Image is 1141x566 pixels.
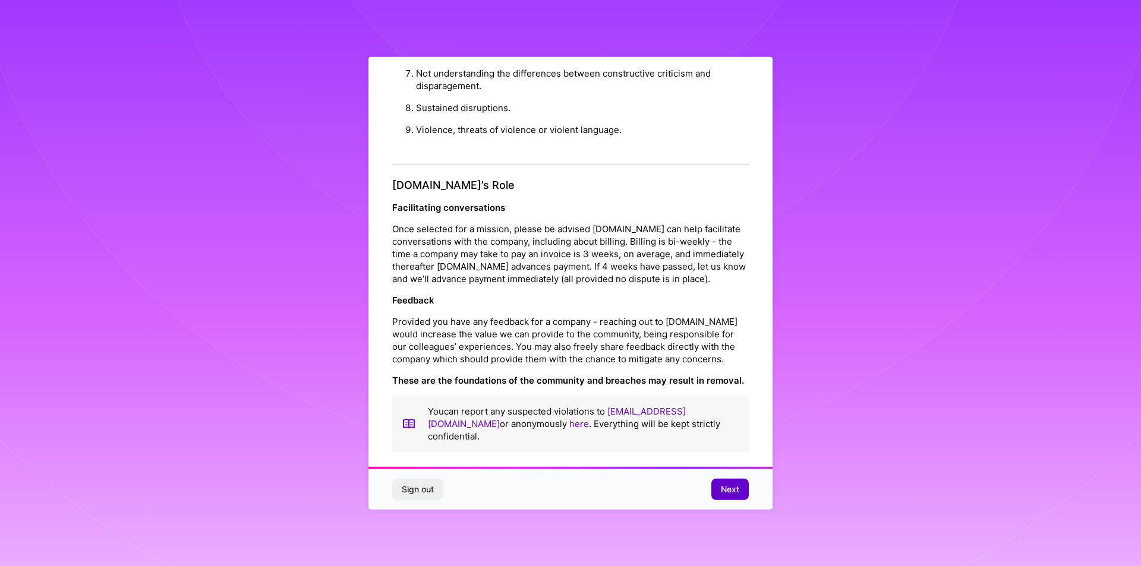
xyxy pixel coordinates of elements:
[402,483,434,495] span: Sign out
[392,479,443,500] button: Sign out
[416,62,749,97] li: Not understanding the differences between constructive criticism and disparagement.
[428,406,686,429] a: [EMAIL_ADDRESS][DOMAIN_NAME]
[721,483,739,495] span: Next
[428,405,739,442] p: You can report any suspected violations to or anonymously . Everything will be kept strictly conf...
[416,97,749,119] li: Sustained disruptions.
[392,315,749,365] p: Provided you have any feedback for a company - reaching out to [DOMAIN_NAME] would increase the v...
[392,375,744,386] strong: These are the foundations of the community and breaches may result in removal.
[569,418,589,429] a: here
[416,119,749,141] li: Violence, threats of violence or violent language.
[392,295,434,306] strong: Feedback
[402,405,416,442] img: book icon
[392,202,505,213] strong: Facilitating conversations
[711,479,749,500] button: Next
[392,223,749,285] p: Once selected for a mission, please be advised [DOMAIN_NAME] can help facilitate conversations wi...
[392,179,749,192] h4: [DOMAIN_NAME]’s Role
